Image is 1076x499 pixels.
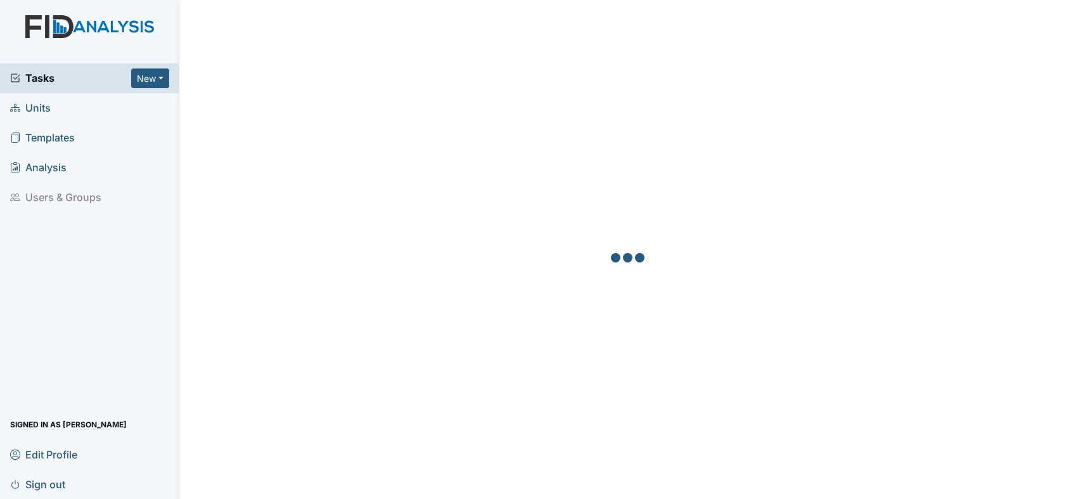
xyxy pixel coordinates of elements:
[10,98,51,118] span: Units
[10,444,77,464] span: Edit Profile
[10,474,65,494] span: Sign out
[10,158,67,178] span: Analysis
[10,415,127,434] span: Signed in as [PERSON_NAME]
[131,68,169,88] button: New
[10,70,131,86] a: Tasks
[10,128,75,148] span: Templates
